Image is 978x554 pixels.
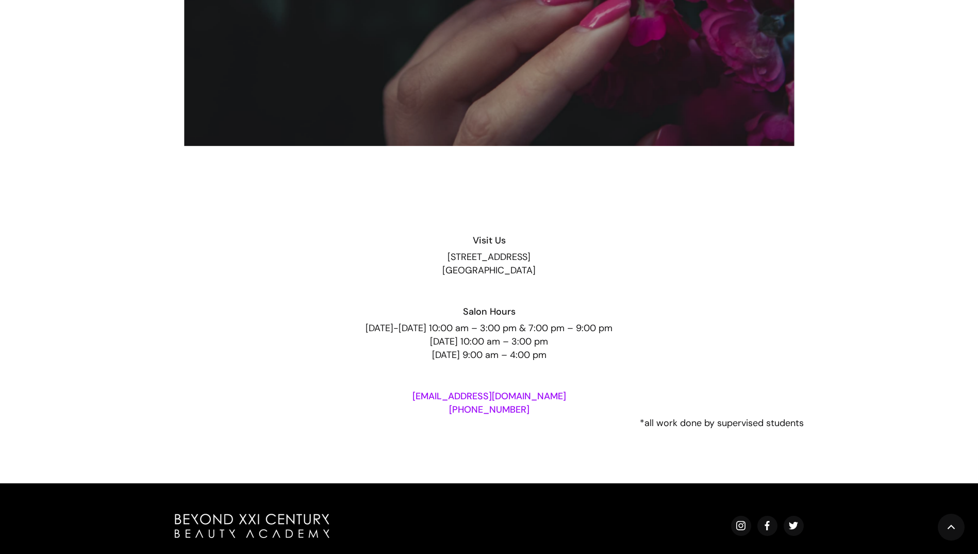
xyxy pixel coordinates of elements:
div: [DATE]-[DATE] 10:00 am – 3:00 pm & 7:00 pm – 9:00 pm [DATE] 10:00 am – 3:00 pm [DATE] 9:00 am – 4... [175,321,804,362]
h6: Visit Us [175,234,804,247]
a: [EMAIL_ADDRESS][DOMAIN_NAME] [412,390,566,402]
h6: Salon Hours [175,305,804,318]
div: *all work done by supervised students [175,416,804,430]
img: beyond beauty logo [175,514,329,538]
div: [STREET_ADDRESS] [GEOGRAPHIC_DATA] [175,250,804,277]
a: [PHONE_NUMBER] [449,403,529,416]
